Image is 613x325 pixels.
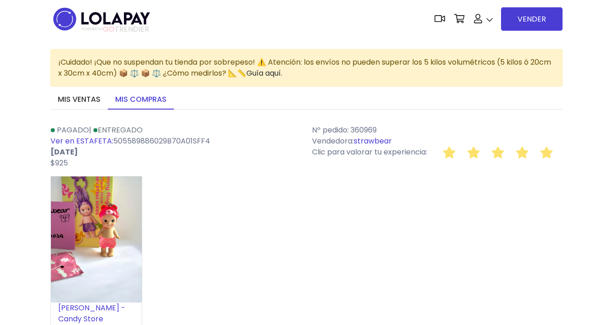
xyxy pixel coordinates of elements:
a: Entregado [93,125,143,135]
img: small_1731864463514.png [51,176,142,303]
p: Nº pedido: 360969 [312,125,563,136]
img: logo [50,5,153,33]
a: Mis ventas [50,90,108,110]
span: $925 [50,158,68,168]
div: | 505589886029B70A01SFF4 [45,125,306,169]
a: Ver en ESTAFETA: [50,136,113,146]
a: VENDER [501,7,563,31]
p: Vendedora: [312,136,563,147]
a: Guía aquí. [246,68,282,78]
span: TRENDIER [82,25,149,33]
span: POWERED BY [82,27,103,32]
p: [DATE] [50,147,301,158]
a: strawbear [354,136,392,146]
a: Mis compras [108,90,174,110]
span: Pagado [57,125,89,135]
span: Clic para valorar tu experiencia: [312,147,427,157]
span: GO [103,24,115,34]
span: ¡Cuidado! ¡Que no suspendan tu tienda por sobrepeso! ⚠️ Atención: los envíos no pueden superar lo... [58,57,551,78]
